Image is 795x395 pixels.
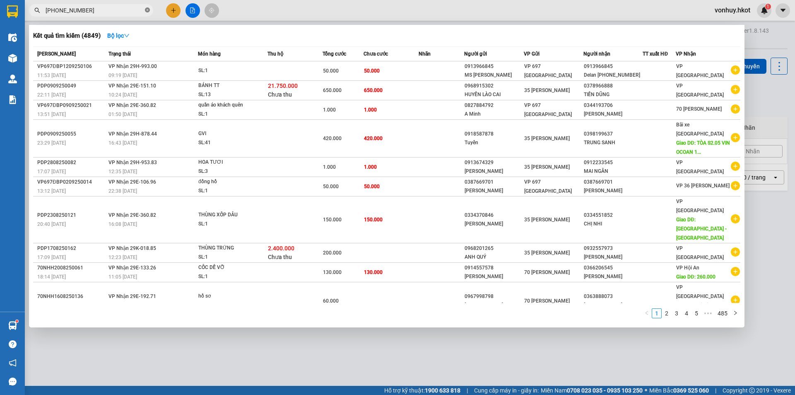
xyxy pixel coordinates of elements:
li: 2 [662,308,672,318]
span: Giao DĐ: trả hàng tại vp mới 5... [676,303,728,317]
li: Next 5 Pages [701,308,715,318]
span: plus-circle [731,214,740,223]
span: ↔ [GEOGRAPHIC_DATA] [29,48,91,61]
strong: Bộ lọc [107,32,130,39]
button: left [642,308,652,318]
span: VP Nhận 29E-133.26 [108,265,156,271]
div: 70NHH1608250136 [37,292,106,301]
span: left [644,310,649,315]
div: 70NHH2008250061 [37,264,106,272]
span: ↔ [GEOGRAPHIC_DATA] [26,42,91,61]
span: VP Nhận 29E-106.96 [108,179,156,185]
h3: Kết quả tìm kiếm ( 4849 ) [33,32,101,40]
span: down [124,33,130,39]
div: SL: 1 [198,253,260,262]
span: VP [GEOGRAPHIC_DATA] [676,284,724,299]
div: CỐC DỄ VỠ [198,263,260,272]
span: 1.000 [323,164,336,170]
span: plus-circle [731,65,740,75]
div: quần áo khách quên [198,101,260,110]
div: 0912233545 [584,158,643,167]
div: MAI NGÂN [584,167,643,176]
img: warehouse-icon [8,33,17,42]
a: 1 [652,309,661,318]
div: 0968915302 [465,82,523,90]
span: VP 697 [GEOGRAPHIC_DATA] [524,63,572,78]
div: [PERSON_NAME] [584,301,643,310]
div: HOA TƯƠI [198,158,260,167]
span: VP Hội An [676,265,699,271]
div: PDP0909250055 [37,130,106,138]
span: plus-circle [731,133,740,142]
span: 12:23 [DATE] [108,254,137,260]
span: VP [GEOGRAPHIC_DATA] [676,199,724,213]
span: VPDN1309250132 [95,51,155,59]
span: SAPA, LÀO CAI ↔ [GEOGRAPHIC_DATA] [26,35,91,61]
span: Nhãn [419,51,431,57]
div: 0378966888 [584,82,643,90]
span: 35 [PERSON_NAME] [524,217,570,223]
div: SL: 3 [198,167,260,176]
span: VP Nhận 29E-192.71 [108,293,156,299]
div: TIẾN DŨNG [584,90,643,99]
span: 1.000 [364,107,377,113]
span: VP Nhận 29H-878.44 [108,131,157,137]
span: 50.000 [364,68,380,74]
li: 4 [682,308,691,318]
span: Chưa thu [268,91,292,98]
span: 16:43 [DATE] [108,140,137,146]
span: 1.000 [364,164,377,170]
div: 0334370846 [465,211,523,220]
span: 14:17 [DATE] [37,303,66,308]
span: 650.000 [323,87,342,93]
span: VP [GEOGRAPHIC_DATA] [676,160,724,174]
div: PDP2308250121 [37,211,106,220]
span: 01:50 [DATE] [108,111,137,117]
li: 1 [652,308,662,318]
div: [PERSON_NAME] [465,167,523,176]
span: 70 [PERSON_NAME] [524,298,570,304]
div: VP697ĐBP0909250021 [37,101,106,110]
div: 0334551852 [584,211,643,220]
li: 3 [672,308,682,318]
span: 420.000 [323,136,342,141]
span: VP Nhận 29K-018.85 [108,245,156,251]
span: 18:43 [DATE] [108,303,137,308]
span: plus-circle [731,267,740,276]
span: VP [GEOGRAPHIC_DATA] [676,63,724,78]
span: 70 [PERSON_NAME] [524,269,570,275]
span: TT xuất HĐ [643,51,668,57]
span: 17:07 [DATE] [37,169,66,174]
span: 35 [PERSON_NAME] [524,164,570,170]
span: Bãi xe [GEOGRAPHIC_DATA] [676,122,724,137]
div: 0968201265 [465,244,523,253]
div: 0363888073 [584,292,643,301]
div: SL: 1 [198,110,260,119]
span: 13:51 [DATE] [37,111,66,117]
div: [PERSON_NAME] [584,253,643,262]
span: 10:24 [DATE] [108,92,137,98]
div: 0387669701 [584,178,643,187]
span: 650.000 [364,87,383,93]
div: [PERSON_NAME] [584,187,643,195]
li: 485 [715,308,730,318]
span: 11:05 [DATE] [108,274,137,280]
span: Người gửi [464,51,487,57]
span: 130.000 [323,269,342,275]
span: Tổng cước [323,51,346,57]
span: [PERSON_NAME] [37,51,76,57]
span: Chưa cước [364,51,388,57]
a: 3 [672,309,681,318]
div: SL: 13 [198,90,260,99]
img: warehouse-icon [8,321,17,330]
span: VP Nhận 29E-360.82 [108,102,156,108]
div: Delan [PHONE_NUMBER] [584,71,643,80]
span: 50.000 [364,184,380,189]
input: Tìm tên, số ĐT hoặc mã đơn [46,6,143,15]
strong: CHUYỂN PHÁT NHANH HK BUSLINES [30,7,87,34]
div: [PERSON_NAME] [465,220,523,228]
div: 0914557578 [465,264,523,272]
img: warehouse-icon [8,75,17,83]
div: VP697ĐBP1209250106 [37,62,106,71]
span: 60.000 [323,298,339,304]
